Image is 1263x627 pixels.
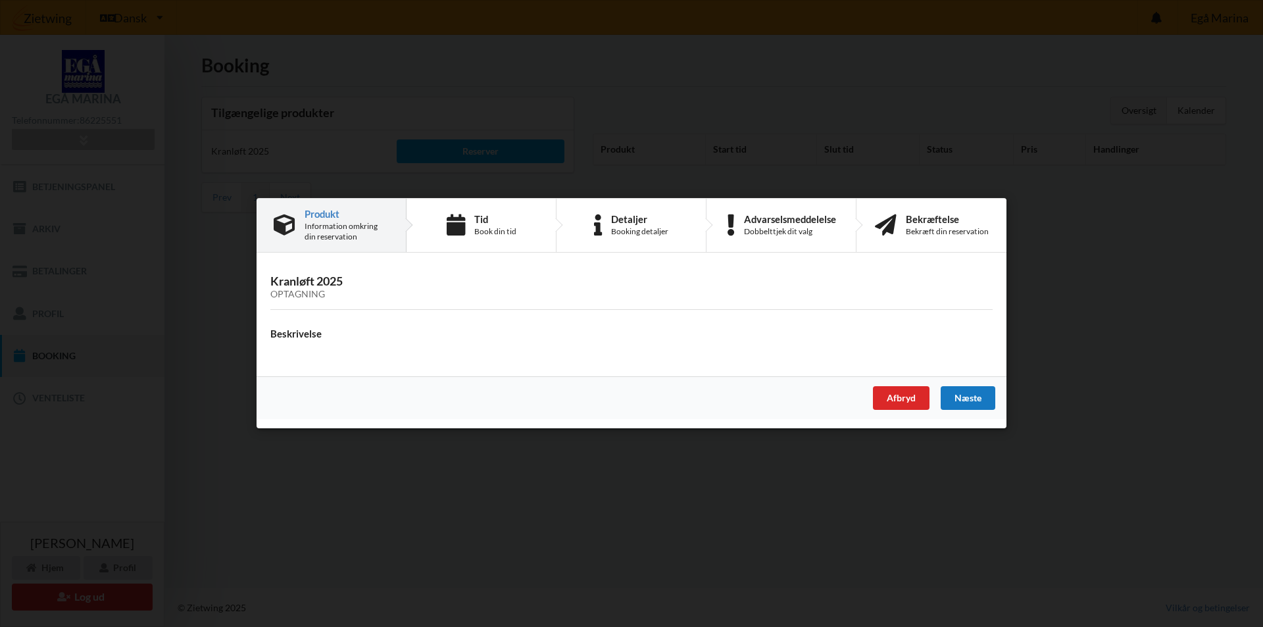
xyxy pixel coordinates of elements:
[474,226,516,237] div: Book din tid
[873,387,929,411] div: Afbryd
[611,214,668,224] div: Detaljer
[744,214,836,224] div: Advarselsmeddelelse
[305,209,389,219] div: Produkt
[906,226,989,237] div: Bekræft din reservation
[611,226,668,237] div: Booking detaljer
[270,328,993,340] h4: Beskrivelse
[270,289,993,301] div: Optagning
[474,214,516,224] div: Tid
[744,226,836,237] div: Dobbelttjek dit valg
[270,274,993,301] h3: Kranløft 2025
[941,387,995,411] div: Næste
[305,221,389,242] div: Information omkring din reservation
[906,214,989,224] div: Bekræftelse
